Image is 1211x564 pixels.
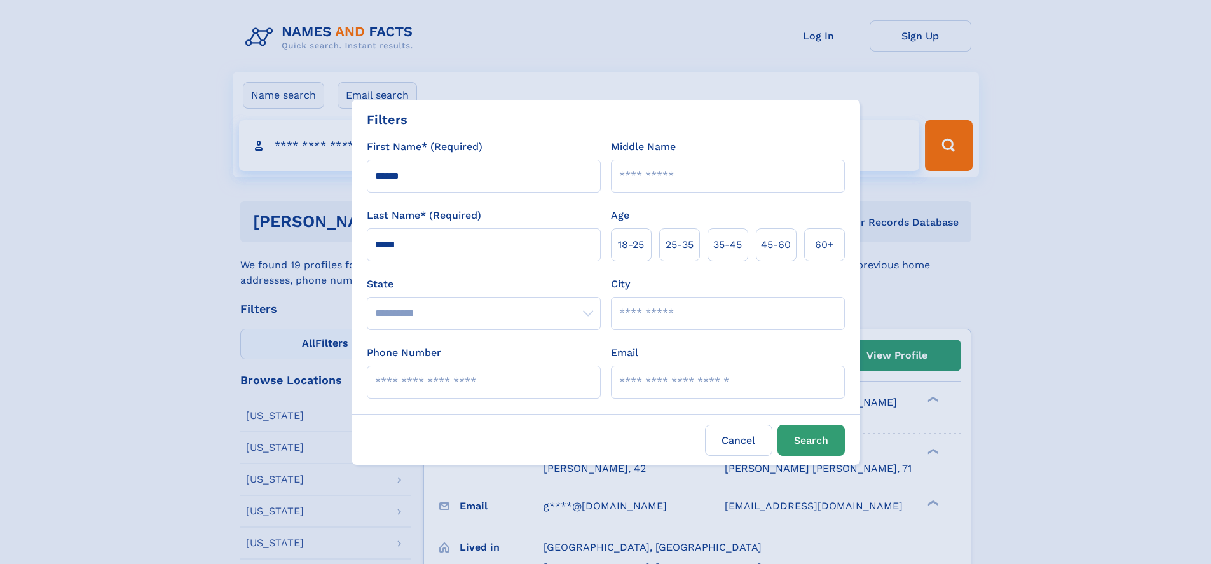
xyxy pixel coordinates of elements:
[367,208,481,223] label: Last Name* (Required)
[367,110,407,129] div: Filters
[611,208,629,223] label: Age
[367,277,601,292] label: State
[777,425,845,456] button: Search
[761,237,791,252] span: 45‑60
[367,345,441,361] label: Phone Number
[611,277,630,292] label: City
[618,237,644,252] span: 18‑25
[367,139,482,155] label: First Name* (Required)
[611,139,676,155] label: Middle Name
[705,425,772,456] label: Cancel
[666,237,694,252] span: 25‑35
[815,237,834,252] span: 60+
[713,237,742,252] span: 35‑45
[611,345,638,361] label: Email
